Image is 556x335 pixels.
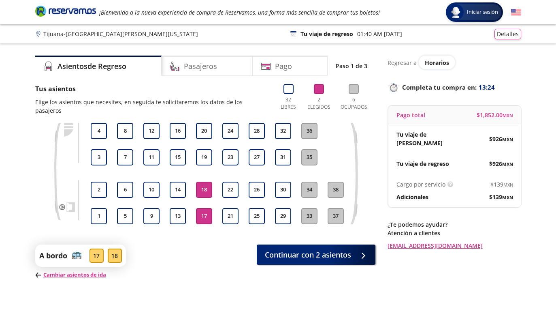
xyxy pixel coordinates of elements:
button: 27 [249,149,265,165]
p: Cargo por servicio [396,180,445,189]
button: 26 [249,182,265,198]
button: 8 [117,123,133,139]
button: 13 [170,208,186,224]
button: 23 [222,149,239,165]
p: Tus asientos [35,84,269,94]
button: 33 [301,208,317,224]
p: Adicionales [396,193,428,201]
button: 18 [196,182,212,198]
p: Tu viaje de [PERSON_NAME] [396,130,455,147]
button: 14 [170,182,186,198]
button: 3 [91,149,107,165]
i: Brand Logo [35,5,96,17]
button: 36 [301,123,317,139]
button: 37 [328,208,344,224]
button: 2 [91,182,107,198]
button: 9 [143,208,160,224]
a: Brand Logo [35,5,96,19]
small: MXN [503,182,513,188]
span: $ 926 [489,135,513,143]
h4: Pago [275,61,292,72]
p: 2 Elegidos [305,96,332,111]
span: 13:24 [479,83,495,92]
p: Elige los asientos que necesites, en seguida te solicitaremos los datos de los pasajeros [35,98,269,115]
p: 32 Libres [277,96,300,111]
button: 21 [222,208,239,224]
p: Regresar a [388,58,417,67]
button: Continuar con 2 asientos [257,245,375,265]
p: Completa tu compra en : [388,82,521,93]
small: MXN [502,161,513,167]
p: 01:40 AM [DATE] [357,30,402,38]
button: 20 [196,123,212,139]
button: 17 [196,208,212,224]
div: Regresar a ver horarios [388,56,521,69]
span: $ 139 [489,193,513,201]
button: English [511,7,521,17]
p: ¿Te podemos ayudar? [388,220,521,229]
span: Continuar con 2 asientos [265,249,351,260]
button: Detalles [494,29,521,39]
p: Pago total [396,111,425,119]
span: Horarios [425,59,449,67]
span: $ 1,852.00 [477,111,513,119]
p: Tu viaje de regreso [396,159,449,168]
small: MXN [502,194,513,200]
button: 4 [91,123,107,139]
button: 29 [275,208,291,224]
h4: Asientos de Regreso [58,61,126,72]
small: MXN [503,112,513,118]
h4: Pasajeros [184,61,217,72]
span: $ 926 [489,159,513,168]
p: Paso 1 de 3 [336,62,367,70]
span: $ 139 [490,180,513,189]
p: A bordo [39,250,67,261]
small: MXN [502,136,513,142]
button: 24 [222,123,239,139]
button: 31 [275,149,291,165]
button: 32 [275,123,291,139]
button: 38 [328,182,344,198]
em: ¡Bienvenido a la nueva experiencia de compra de Reservamos, una forma más sencilla de comprar tus... [99,9,380,16]
button: 22 [222,182,239,198]
span: Iniciar sesión [464,8,501,16]
button: 19 [196,149,212,165]
button: 25 [249,208,265,224]
p: Tijuana - [GEOGRAPHIC_DATA][PERSON_NAME][US_STATE] [43,30,198,38]
p: Cambiar asientos de ida [35,271,126,279]
button: 30 [275,182,291,198]
p: Atención a clientes [388,229,521,237]
a: [EMAIL_ADDRESS][DOMAIN_NAME] [388,241,521,250]
div: 17 [89,249,104,263]
button: 35 [301,149,317,165]
p: 6 Ocupados [339,96,369,111]
button: 16 [170,123,186,139]
button: 34 [301,182,317,198]
button: 5 [117,208,133,224]
div: 18 [108,249,122,263]
button: 6 [117,182,133,198]
button: 15 [170,149,186,165]
button: 1 [91,208,107,224]
p: Tu viaje de regreso [300,30,353,38]
button: 12 [143,123,160,139]
button: 28 [249,123,265,139]
button: 7 [117,149,133,165]
button: 10 [143,182,160,198]
button: 11 [143,149,160,165]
